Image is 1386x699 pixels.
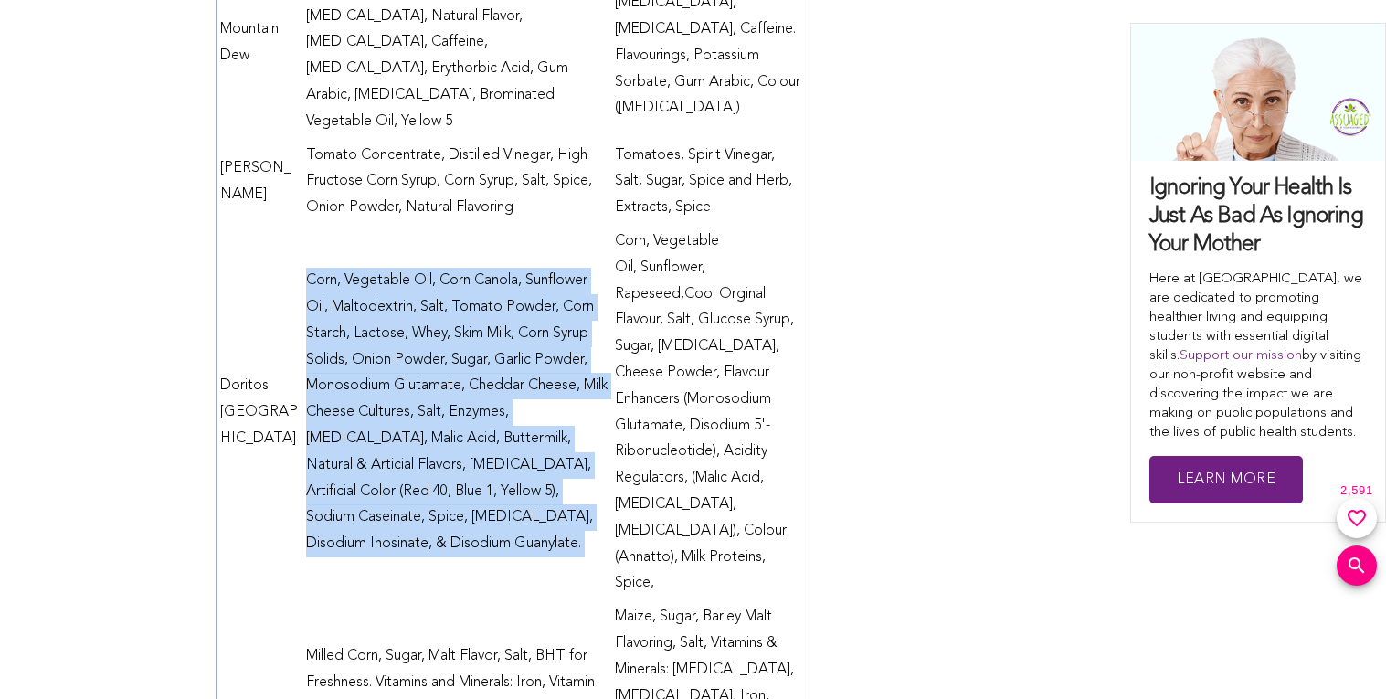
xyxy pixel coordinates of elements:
td: Corn, Vegetable Oil, Corn Canola, Sunflower Oil, Maltodextrin, Salt, Tomato Powder, Corn Starch, ... [302,225,611,600]
td: Tomatoes, Spirit Vinegar, Salt, Sugar, Spice and Herb, Extracts, Spice [611,139,809,225]
td: [PERSON_NAME] [217,139,302,225]
td: Doritos [GEOGRAPHIC_DATA] [217,225,302,600]
td: Tomato Concentrate, Distilled Vinegar, High Fructose Corn Syrup, Corn Syrup, Salt, Spice, Onion P... [302,139,611,225]
a: Learn More [1149,456,1303,504]
iframe: Chat Widget [1295,611,1386,699]
td: Corn, Vegetable Oil, Sunflower, Rapeseed,Cool Orginal Flavour, Salt, Glucose Syrup, Sugar, [MEDIC... [611,225,809,600]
